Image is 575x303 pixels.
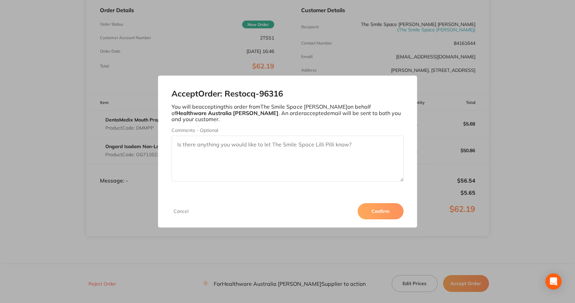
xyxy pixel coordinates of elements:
[172,89,403,99] h2: Accept Order: Restocq- 96316
[176,110,279,116] b: Healthware Australia [PERSON_NAME]
[172,208,190,214] button: Cancel
[358,203,403,219] button: Confirm
[172,128,403,133] label: Comments - Optional
[545,273,561,290] div: Open Intercom Messenger
[172,104,403,122] p: You will be accepting this order from The Smile Space [PERSON_NAME] on behalf of . An order accep...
